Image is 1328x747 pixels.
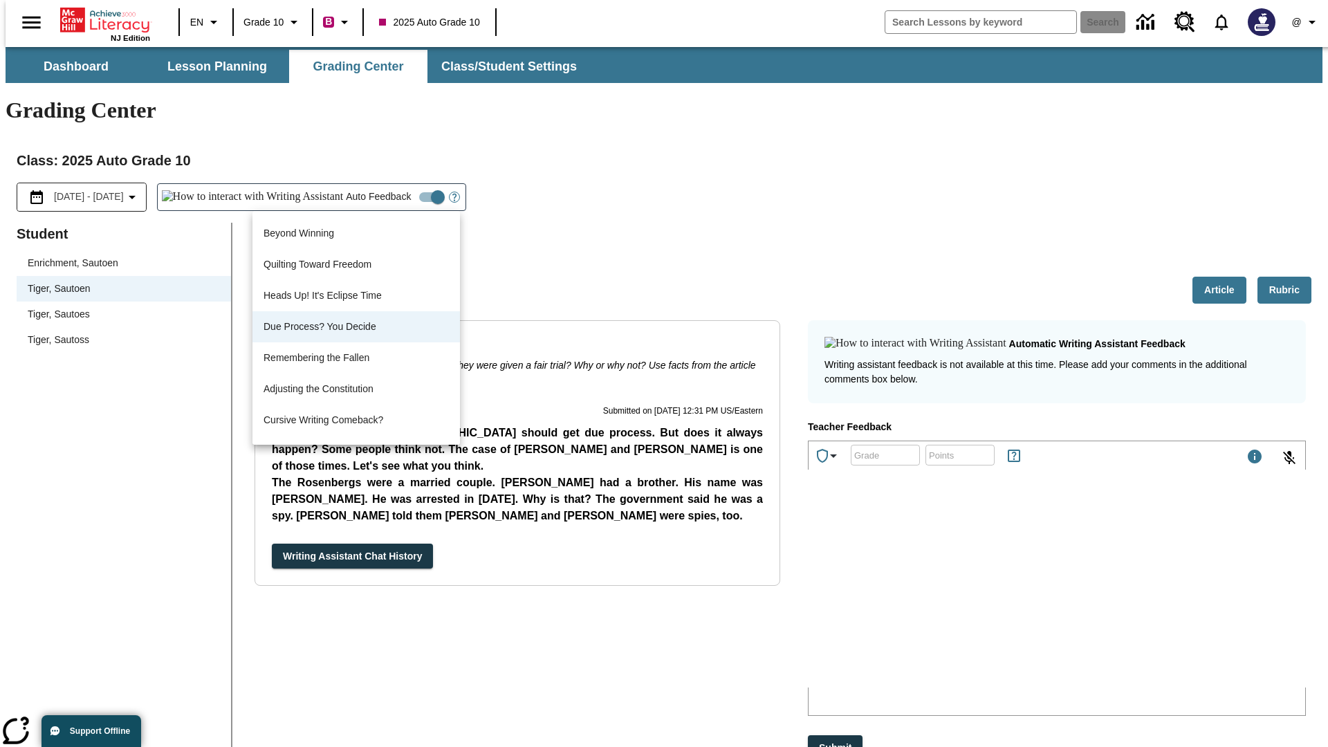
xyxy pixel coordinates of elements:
[264,288,382,303] p: Heads Up! It's Eclipse Time
[264,257,371,272] p: Quilting Toward Freedom
[6,11,202,329] body: Type your response here.
[6,59,202,72] p: Unclear and Off-Topic
[6,11,202,48] p: Thank you for submitting your answer. Here are things that are working and some suggestions for i...
[264,382,373,396] p: Adjusting the Constitution
[264,444,385,459] p: Making Native Voices Heard
[264,320,376,334] p: Due Process? You Decide
[6,83,202,145] p: While your response is not relevant to the question, it's vital to focus on the topic at hand. Pl...
[264,351,369,365] p: Remembering the Fallen
[264,226,334,241] p: Beyond Winning
[264,413,383,427] p: Cursive Writing Comeback?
